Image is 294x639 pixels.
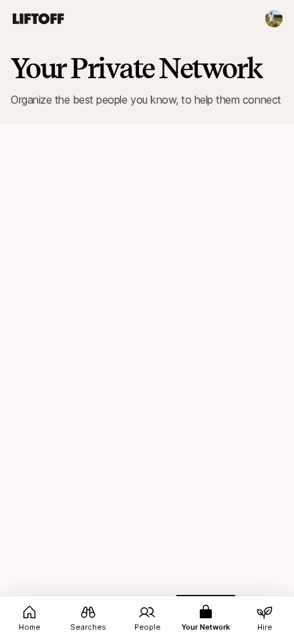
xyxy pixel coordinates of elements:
span: People [134,622,160,633]
button: Tyler Kieft [265,9,283,28]
span: Searches [70,622,106,633]
img: Tyler Kieft [265,10,283,27]
span: Hire [257,622,272,633]
span: Home [19,622,40,633]
p: Organize the best people you know, to help them connect [11,91,283,108]
h2: Your Private Network [11,53,283,83]
span: Your Network [182,622,230,633]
